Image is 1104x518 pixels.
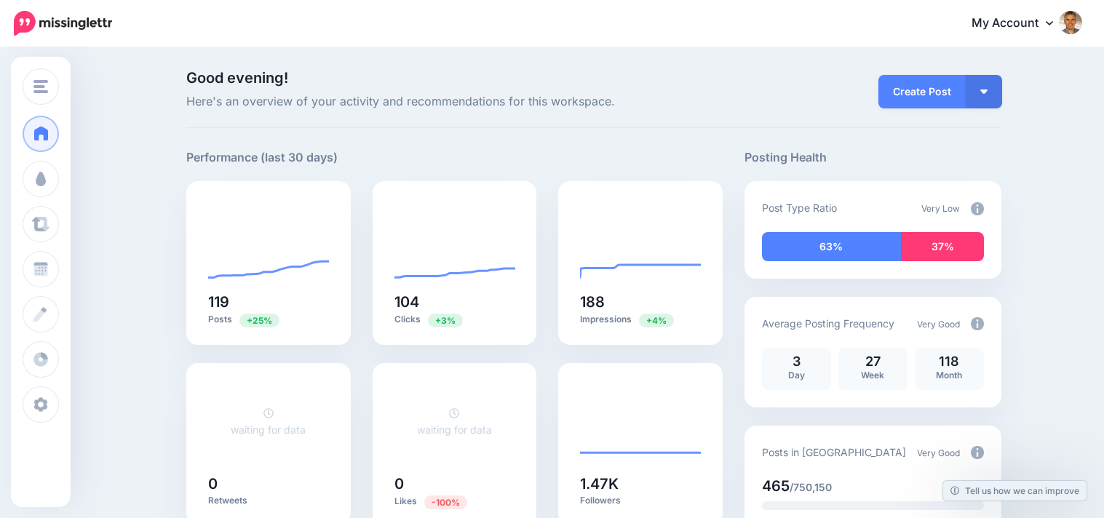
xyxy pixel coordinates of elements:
[971,446,984,459] img: info-circle-grey.png
[394,295,515,309] h5: 104
[208,313,329,327] p: Posts
[417,407,492,436] a: waiting for data
[14,11,112,36] img: Missinglettr
[186,69,288,87] span: Good evening!
[580,495,701,506] p: Followers
[208,495,329,506] p: Retweets
[394,313,515,327] p: Clicks
[580,477,701,491] h5: 1.47K
[921,203,960,214] span: Very Low
[969,479,984,494] span: 0%
[922,355,977,368] p: 118
[239,314,279,327] span: Previous period: 95
[943,481,1087,501] a: Tell us how we can improve
[428,314,463,327] span: Previous period: 101
[846,355,900,368] p: 27
[231,407,306,436] a: waiting for data
[980,89,988,94] img: arrow-down-white.png
[936,370,962,380] span: Month
[639,314,674,327] span: Previous period: 181
[957,6,1082,41] a: My Account
[424,495,467,509] span: Previous period: 1
[186,92,723,111] span: Here's an overview of your activity and recommendations for this workspace.
[744,148,1001,167] h5: Posting Health
[917,447,960,458] span: Very Good
[762,444,906,461] p: Posts in [GEOGRAPHIC_DATA]
[769,355,824,368] p: 3
[762,315,894,332] p: Average Posting Frequency
[394,477,515,491] h5: 0
[878,75,966,108] a: Create Post
[580,295,701,309] h5: 188
[208,295,329,309] h5: 119
[917,319,960,330] span: Very Good
[901,232,984,261] div: 37% of your posts in the last 30 days have been from Curated content
[762,477,790,495] span: 465
[790,481,832,493] span: /750,150
[33,80,48,93] img: menu.png
[208,477,329,491] h5: 0
[580,313,701,327] p: Impressions
[971,317,984,330] img: info-circle-grey.png
[788,370,805,380] span: Day
[394,495,515,509] p: Likes
[762,232,901,261] div: 63% of your posts in the last 30 days have been from Drip Campaigns
[861,370,884,380] span: Week
[186,148,338,167] h5: Performance (last 30 days)
[971,202,984,215] img: info-circle-grey.png
[762,199,837,216] p: Post Type Ratio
